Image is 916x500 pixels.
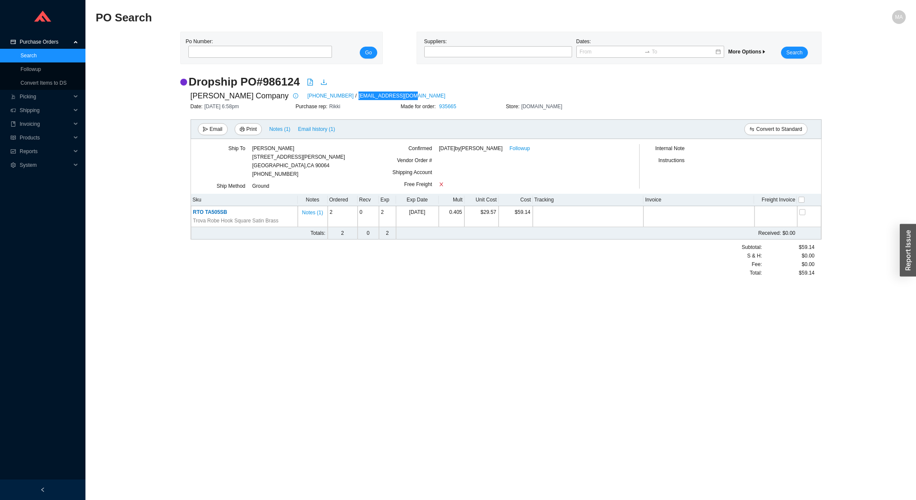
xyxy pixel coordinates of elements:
[393,169,432,175] span: Shipping Account
[289,90,301,102] button: info-circle
[20,117,71,131] span: Invoicing
[21,66,41,72] a: Followup
[291,93,300,98] span: info-circle
[509,144,530,153] a: Followup
[20,104,71,117] span: Shipping
[307,79,314,87] a: file-pdf
[397,157,432,163] span: Vendor Order #
[198,123,228,135] button: sendEmail
[20,90,71,104] span: Picking
[193,209,227,215] span: RTO TA505SB
[269,125,290,133] span: Notes ( 1 )
[10,135,16,140] span: read
[379,194,396,206] th: Exp
[360,47,377,59] button: Go
[193,216,279,225] span: Trova Robe Hook Square Satin Brass
[574,37,726,59] div: Dates:
[422,37,574,59] div: Suppliers:
[439,194,464,206] th: Mult
[328,194,358,206] th: Ordered
[235,123,262,135] button: printerPrint
[298,125,335,133] span: Email history (1)
[750,269,762,277] span: Total:
[329,104,340,109] span: Rikki
[756,125,802,133] span: Convert to Standard
[747,251,762,260] span: S & H:
[189,74,300,89] h2: Dropship PO # 986124
[298,194,328,206] th: Notes
[358,92,445,100] a: [EMAIL_ADDRESS][DOMAIN_NAME]
[96,10,703,25] h2: PO Search
[328,206,358,227] td: 2
[10,121,16,127] span: book
[658,157,684,163] span: Instructions
[20,145,71,158] span: Reports
[40,487,45,492] span: left
[786,48,802,57] span: Search
[758,230,781,236] span: Received:
[302,208,323,217] span: Notes ( 1 )
[396,194,439,206] th: Exp Date
[228,145,245,151] span: Ship To
[744,123,807,135] button: swapConvert to Standard
[308,92,354,100] a: [PHONE_NUMBER]
[439,182,444,187] span: close
[652,47,715,56] input: To
[506,104,521,109] span: Store:
[728,49,766,55] span: More Options
[320,79,327,87] a: download
[296,104,329,109] span: Purchase rep:
[521,104,562,109] span: [DOMAIN_NAME]
[311,230,326,236] span: Totals:
[302,208,323,214] button: Notes (1)
[801,260,814,269] span: $0.00
[404,181,432,187] span: Free Freight
[10,39,16,44] span: credit-card
[762,251,814,260] div: $0.00
[752,260,762,269] span: Fee :
[408,145,432,151] span: Confirmed
[439,144,502,153] span: [DATE] by [PERSON_NAME]
[186,37,329,59] div: Po Number:
[439,206,464,227] td: 0.405
[191,104,205,109] span: Date:
[464,206,499,227] td: $29.57
[580,47,643,56] input: From
[762,243,814,251] div: $59.14
[464,194,499,206] th: Unit Cost
[401,104,437,109] span: Made for order:
[10,149,16,154] span: fund
[439,104,456,109] a: 935665
[240,127,245,133] span: printer
[307,79,314,86] span: file-pdf
[358,227,379,240] td: 0
[269,124,291,130] button: Notes (1)
[328,227,358,240] td: 2
[761,49,766,54] span: caret-right
[247,125,257,133] span: Print
[204,104,239,109] span: [DATE] 6:58pm
[655,145,685,151] span: Internal Note
[320,79,327,86] span: download
[895,10,903,24] span: MA
[499,206,533,227] td: $59.14
[644,49,650,55] span: to
[252,144,345,178] div: [PHONE_NUMBER]
[754,194,797,206] th: Freight Invoice
[203,127,208,133] span: send
[20,35,71,49] span: Purchase Orders
[499,194,533,206] th: Cost
[20,131,71,145] span: Products
[210,125,223,133] span: Email
[749,127,755,133] span: swap
[781,47,807,59] button: Search
[643,194,754,206] th: Invoice
[379,206,396,227] td: 2
[396,206,439,227] td: [DATE]
[191,89,289,102] span: [PERSON_NAME] Company
[252,144,345,170] div: [PERSON_NAME] [STREET_ADDRESS][PERSON_NAME] [GEOGRAPHIC_DATA] , CA 90064
[742,243,762,251] span: Subtotal:
[762,269,814,277] div: $59.14
[21,53,37,59] a: Search
[355,92,357,100] span: /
